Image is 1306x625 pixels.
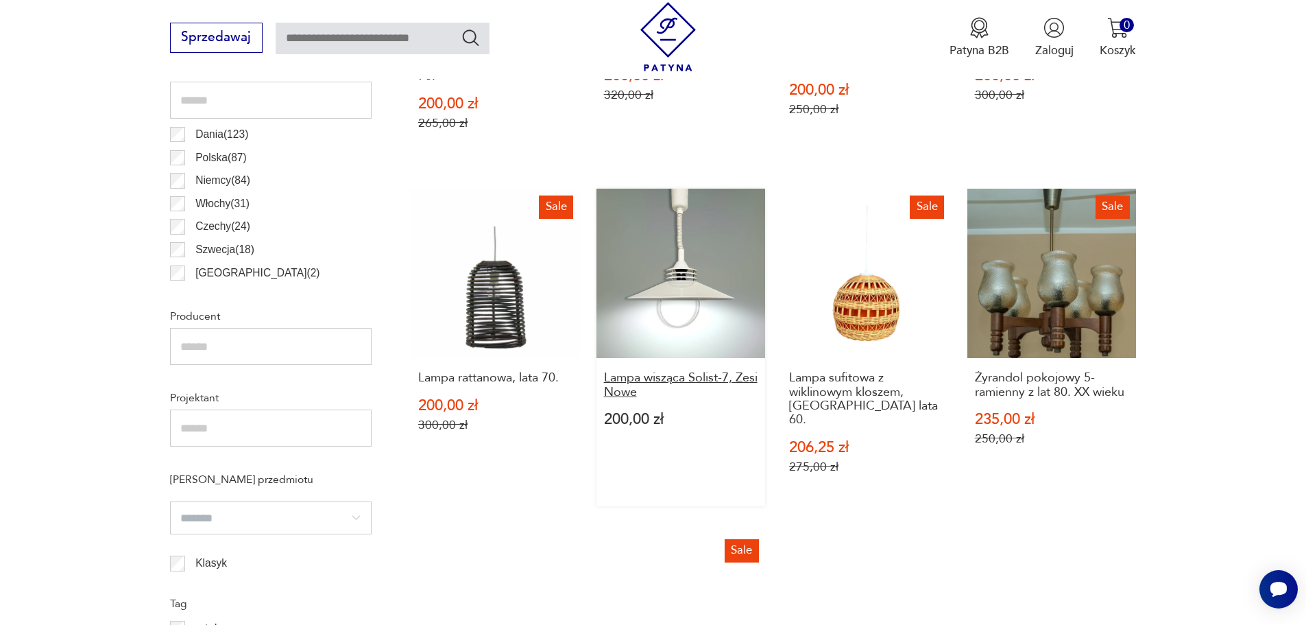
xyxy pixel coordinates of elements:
p: Patyna B2B [950,43,1009,58]
h3: Lampa sufitowa z wiklinowym kloszem, [GEOGRAPHIC_DATA] lata 60. [789,371,943,427]
p: Szwecja ( 18 ) [195,241,254,259]
a: SaleŻyrandol pokojowy 5-ramienny z lat 80. XX wiekuŻyrandol pokojowy 5-ramienny z lat 80. XX wiek... [967,189,1137,506]
p: Tag [170,595,372,613]
p: 200,00 zł [789,83,943,97]
p: 200,00 zł [418,97,572,111]
img: Ikonka użytkownika [1043,17,1065,38]
p: [GEOGRAPHIC_DATA] ( 2 ) [195,264,319,282]
h3: Modernistyczna lampa wisząca, [GEOGRAPHIC_DATA], lata 70. [418,27,572,84]
p: Dania ( 123 ) [195,126,248,143]
p: 250,00 zł [789,102,943,117]
a: Lampa wisząca Solist-7, Zesi NoweLampa wisząca Solist-7, Zesi Nowe200,00 zł [596,189,766,506]
p: 200,00 zł [975,69,1129,83]
h3: Żyrandol pokojowy 5-ramienny z lat 80. XX wieku [975,371,1129,399]
img: Ikona koszyka [1107,17,1128,38]
button: Patyna B2B [950,17,1009,58]
button: Szukaj [461,27,481,47]
button: 0Koszyk [1100,17,1136,58]
button: Zaloguj [1035,17,1074,58]
p: Polska ( 87 ) [195,149,247,167]
p: 300,00 zł [975,88,1129,102]
iframe: Smartsupp widget button [1259,570,1298,609]
img: Ikona medalu [969,17,990,38]
p: 235,00 zł [975,412,1129,427]
p: Producent [170,307,372,325]
p: Czechy ( 24 ) [195,217,250,235]
p: 275,00 zł [789,460,943,474]
p: [GEOGRAPHIC_DATA] ( 2 ) [195,287,319,305]
a: SaleLampa sufitowa z wiklinowym kloszem, Polska lata 60.Lampa sufitowa z wiklinowym kloszem, [GEO... [782,189,951,506]
p: 200,00 zł [604,412,758,427]
p: 206,25 zł [789,440,943,455]
h3: Lampa wisząca Solist-7, Zesi Nowe [604,371,758,399]
a: Sprzedawaj [170,33,263,44]
p: 200,00 zł [418,399,572,413]
p: Koszyk [1100,43,1136,58]
p: Niemcy ( 84 ) [195,172,250,189]
p: Projektant [170,389,372,407]
p: 320,00 zł [604,88,758,102]
div: 0 [1120,18,1134,32]
h3: Lampa rattanowa, lata 70. [418,371,572,385]
a: Ikona medaluPatyna B2B [950,17,1009,58]
p: Włochy ( 31 ) [195,195,250,213]
p: 300,00 zł [418,418,572,432]
img: Patyna - sklep z meblami i dekoracjami vintage [633,2,703,71]
p: 200,00 zł [604,69,758,83]
p: [PERSON_NAME] przedmiotu [170,471,372,488]
p: 265,00 zł [418,116,572,130]
a: SaleLampa rattanowa, lata 70.Lampa rattanowa, lata 70.200,00 zł300,00 zł [411,189,580,506]
p: Klasyk [195,554,227,572]
p: Zaloguj [1035,43,1074,58]
p: 250,00 zł [975,432,1129,446]
button: Sprzedawaj [170,23,263,53]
